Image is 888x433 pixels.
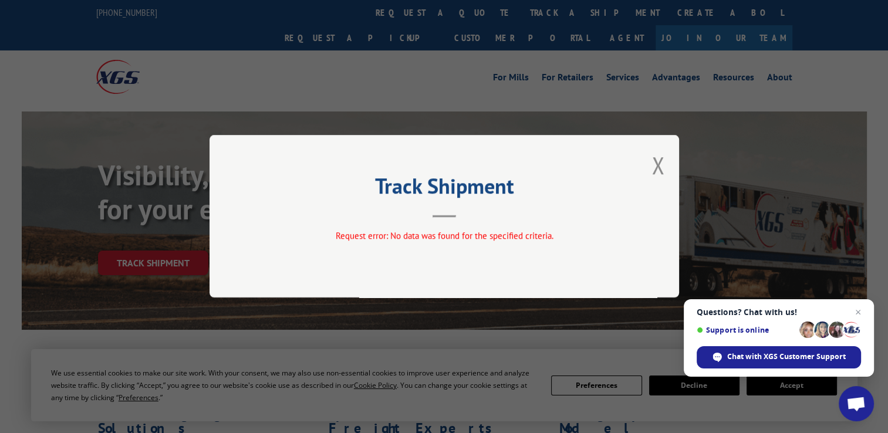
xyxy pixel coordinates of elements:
span: Chat with XGS Customer Support [727,351,846,362]
button: Close modal [651,150,664,181]
span: Support is online [697,326,795,334]
span: Close chat [851,305,865,319]
div: Open chat [839,386,874,421]
div: Chat with XGS Customer Support [697,346,861,368]
span: Questions? Chat with us! [697,307,861,317]
span: Request error: No data was found for the specified criteria. [335,231,553,242]
h2: Track Shipment [268,178,620,200]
